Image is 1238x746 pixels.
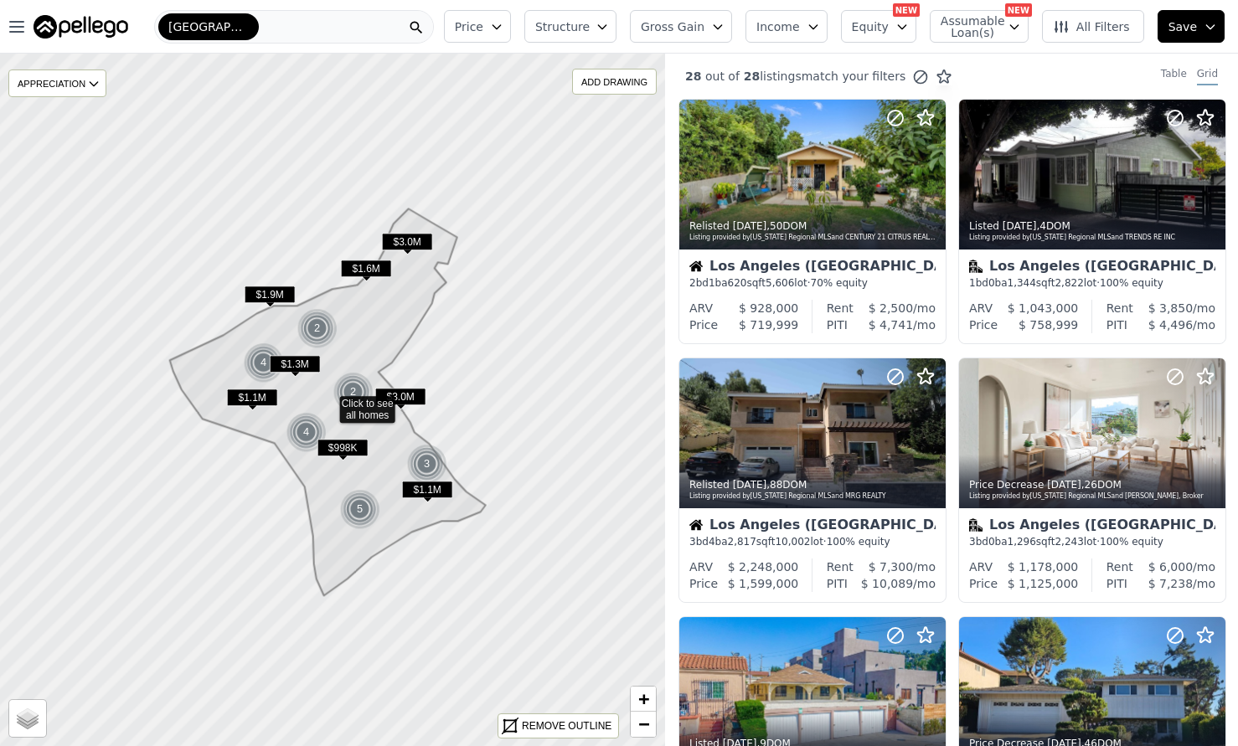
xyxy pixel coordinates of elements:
[455,18,483,35] span: Price
[573,69,656,94] div: ADD DRAWING
[689,276,936,290] div: 2 bd 1 ba sqft lot · 70% equity
[340,489,381,529] img: g1.png
[630,10,732,43] button: Gross Gain
[245,286,296,303] span: $1.9M
[245,286,296,310] div: $1.9M
[535,18,589,35] span: Structure
[740,69,760,83] span: 28
[1106,300,1133,316] div: Rent
[893,3,920,17] div: NEW
[444,10,511,43] button: Price
[841,10,916,43] button: Equity
[1127,316,1215,333] div: /mo
[341,260,392,277] span: $1.6M
[689,233,937,243] div: Listing provided by [US_STATE] Regional MLS and CENTURY 21 CITRUS REALTY INC
[854,300,936,316] div: /mo
[8,69,106,97] div: APPRECIATION
[685,69,701,83] span: 28
[739,318,798,332] span: $ 719,999
[270,355,321,373] span: $1.3M
[827,300,854,316] div: Rent
[728,560,799,574] span: $ 2,248,000
[689,300,713,316] div: ARV
[382,233,433,257] div: $3.0M
[1008,560,1079,574] span: $ 1,178,000
[848,575,936,592] div: /mo
[969,558,993,575] div: ARV
[969,316,998,333] div: Price
[969,300,993,316] div: ARV
[766,277,794,289] span: 5,606
[728,277,747,289] span: 620
[1047,479,1081,491] time: 2025-08-14 16:24
[969,518,1215,535] div: Los Angeles ([GEOGRAPHIC_DATA])
[340,489,380,529] div: 5
[969,276,1215,290] div: 1 bd 0 ba sqft lot · 100% equity
[286,412,328,452] img: g1.png
[869,301,913,315] span: $ 2,500
[297,308,338,348] div: 2
[382,233,433,250] span: $3.0M
[1042,10,1144,43] button: All Filters
[631,712,656,737] a: Zoom out
[297,308,338,348] img: g1.png
[745,10,828,43] button: Income
[1055,536,1083,548] span: 2,243
[1127,575,1215,592] div: /mo
[689,558,713,575] div: ARV
[958,358,1225,603] a: Price Decrease [DATE],26DOMListing provided by[US_STATE] Regional MLSand [PERSON_NAME], BrokerMul...
[969,219,1217,233] div: Listed , 4 DOM
[1158,10,1225,43] button: Save
[522,718,611,733] div: REMOVE OUTLINE
[969,233,1217,243] div: Listing provided by [US_STATE] Regional MLS and TRENDS RE INC
[638,713,649,734] span: −
[34,15,128,39] img: Pellego
[227,388,278,406] span: $1.1M
[958,99,1225,344] a: Listed [DATE],4DOMListing provided by[US_STATE] Regional MLSand TRENDS RE INCMultifamilyLos Angel...
[333,372,374,412] div: 2
[969,491,1217,502] div: Listing provided by [US_STATE] Regional MLS and [PERSON_NAME], Broker
[689,316,718,333] div: Price
[689,518,936,535] div: Los Angeles ([GEOGRAPHIC_DATA])
[733,479,767,491] time: 2025-08-15 07:01
[1133,300,1215,316] div: /mo
[827,316,848,333] div: PITI
[402,481,453,505] div: $1.1M
[969,260,983,273] img: Multifamily
[852,18,889,35] span: Equity
[678,358,945,603] a: Relisted [DATE],88DOMListing provided by[US_STATE] Regional MLSand MRG REALTYHouseLos Angeles ([G...
[827,575,848,592] div: PITI
[1148,577,1193,590] span: $ 7,238
[689,491,937,502] div: Listing provided by [US_STATE] Regional MLS and MRG REALTY
[402,481,453,498] span: $1.1M
[689,260,703,273] img: House
[1106,575,1127,592] div: PITI
[1197,67,1218,85] div: Grid
[1019,318,1078,332] span: $ 758,999
[733,220,767,232] time: 2025-08-21 18:38
[689,219,937,233] div: Relisted , 50 DOM
[1148,560,1193,574] span: $ 6,000
[286,412,327,452] div: 4
[407,444,447,484] div: 3
[168,18,249,35] span: [GEOGRAPHIC_DATA] ([GEOGRAPHIC_DATA])
[333,372,374,412] img: g1.png
[524,10,616,43] button: Structure
[930,10,1029,43] button: Assumable Loan(s)
[317,439,369,456] span: $998K
[1005,3,1032,17] div: NEW
[869,318,913,332] span: $ 4,741
[375,388,426,412] div: $3.0M
[689,260,936,276] div: Los Angeles ([GEOGRAPHIC_DATA])
[317,439,369,463] div: $998K
[1008,577,1079,590] span: $ 1,125,000
[641,18,704,35] span: Gross Gain
[1003,220,1037,232] time: 2025-08-19 06:46
[1133,558,1215,575] div: /mo
[969,518,983,532] img: Multifamily
[969,535,1215,548] div: 3 bd 0 ba sqft lot · 100% equity
[1148,301,1193,315] span: $ 3,850
[689,518,703,532] img: House
[244,342,285,383] img: g1.png
[631,687,656,712] a: Zoom in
